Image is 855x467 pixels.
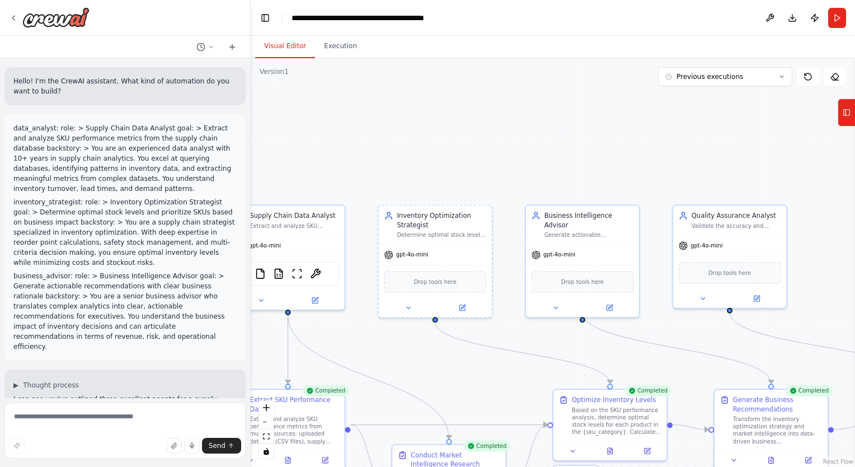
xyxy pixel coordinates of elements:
[302,385,349,396] div: Completed
[584,302,636,314] button: Open in side panel
[351,420,547,429] g: Edge from f687b333-5e86-4412-b8cf-bfaf3d098c13 to ba9a9758-bdac-4845-a03f-ce7ce2c1ef51
[250,222,339,230] div: Extract and analyze SKU performance metrics from the supply chain database for {company_name}. Fo...
[259,415,274,429] button: zoom out
[624,385,671,396] div: Completed
[733,395,823,414] div: Generate Business Recommendations
[658,67,792,86] button: Previous executions
[202,438,241,454] button: Send
[733,415,823,445] div: Transform the inventory optimization strategy and market intelligence into data-driven business r...
[269,455,308,466] button: View output
[309,455,341,466] button: Open in side panel
[273,268,284,279] img: CSVSearchTool
[673,420,708,434] g: Edge from ba9a9758-bdac-4845-a03f-ce7ce2c1ef51 to 65ac15c9-c333-44e6-9a6b-90b16f6716d3
[396,251,428,259] span: gpt-4o-mini
[209,441,226,450] span: Send
[283,315,292,384] g: Edge from 9c7cd5dc-b1f2-445a-bf2c-e1b70a0edf20 to f687b333-5e86-4412-b8cf-bfaf3d098c13
[463,441,510,452] div: Completed
[436,302,488,314] button: Open in side panel
[690,242,722,249] span: gpt-4o-mini
[250,211,339,220] div: Supply Chain Data Analyst
[13,381,18,390] span: ▶
[255,268,266,279] img: FileReadTool
[310,268,321,279] img: SerperScrapeWebsiteTool
[731,293,783,304] button: Open in side panel
[792,455,824,466] button: Open in side panel
[631,446,663,457] button: Open in side panel
[250,395,339,414] div: Extract SKU Performance Data
[823,459,853,465] a: React Flow attribution
[677,72,743,81] span: Previous executions
[22,7,90,27] img: Logo
[672,205,787,309] div: Quality Assurance AnalystValidate the accuracy and completeness of inventory optimization recomme...
[259,400,274,415] button: zoom in
[23,381,79,390] span: Thought process
[708,268,751,277] span: Drop tools here
[292,268,303,279] img: ScrapeWebsiteTool
[578,312,776,384] g: Edge from f2d792fc-39d8-4a5c-9a24-e13192c679b0 to 65ac15c9-c333-44e6-9a6b-90b16f6716d3
[13,197,237,268] p: inventory_strategist: role: > Inventory Optimization Strategist goal: > Determine optimal stock l...
[430,322,614,384] g: Edge from cfd38c50-f12f-4fe9-9e3f-ddcbcc754c47 to ba9a9758-bdac-4845-a03f-ce7ce2c1ef51
[223,40,241,54] button: Start a new chat
[13,76,237,96] p: Hello! I'm the CrewAI assistant. What kind of automation do you want to build?
[13,394,237,435] p: I can see you've outlined three excellent agents for a supply chain analytics automation! Let me ...
[751,455,791,466] button: View output
[414,277,457,286] span: Drop tools here
[250,415,339,445] div: Extract and analyze SKU performance metrics from multiple sources: uploaded datasets (CSV files),...
[166,438,182,454] button: Upload files
[249,242,281,249] span: gpt-4o-mini
[192,40,219,54] button: Switch to previous chat
[184,438,200,454] button: Click to speak your automation idea
[259,429,274,444] button: fit view
[257,10,273,26] button: Hide left sidebar
[378,205,493,318] div: Inventory Optimization StrategistDetermine optimal stock levels and prioritize SKUs for {company_...
[543,251,575,259] span: gpt-4o-mini
[231,205,346,311] div: Supply Chain Data AnalystExtract and analyze SKU performance metrics from the supply chain databa...
[397,211,486,230] div: Inventory Optimization Strategist
[561,277,604,286] span: Drop tools here
[13,381,79,390] button: ▶Thought process
[13,123,237,194] p: data_analyst: role: > Supply Chain Data Analyst goal: > Extract and analyze SKU performance metri...
[289,295,341,306] button: Open in side panel
[572,407,661,436] div: Based on the SKU performance analysis, determine optimal stock levels for each product in the {sk...
[590,446,629,457] button: View output
[13,271,237,352] p: business_advisor: role: > Business Intelligence Advisor goal: > Generate actionable recommendatio...
[786,385,832,396] div: Completed
[315,35,366,58] button: Execution
[9,438,25,454] button: Improve this prompt
[692,211,781,220] div: Quality Assurance Analyst
[255,35,315,58] button: Visual Editor
[544,211,634,230] div: Business Intelligence Advisor
[283,315,453,439] g: Edge from 9c7cd5dc-b1f2-445a-bf2c-e1b70a0edf20 to 0b1fc372-3086-457d-8abd-0f757d22aecf
[259,444,274,459] button: toggle interactivity
[292,12,424,24] nav: breadcrumb
[525,205,640,318] div: Business Intelligence AdvisorGenerate actionable recommendations for {company_name} executive tea...
[260,67,289,76] div: Version 1
[544,231,634,239] div: Generate actionable recommendations for {company_name} executive team with clear business rationa...
[397,231,486,239] div: Determine optimal stock levels and prioritize SKUs for {company_name} based on business impact, s...
[692,222,781,230] div: Validate the accuracy and completeness of inventory optimization recommendations for {company_nam...
[572,395,656,404] div: Optimize Inventory Levels
[259,400,274,459] div: React Flow controls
